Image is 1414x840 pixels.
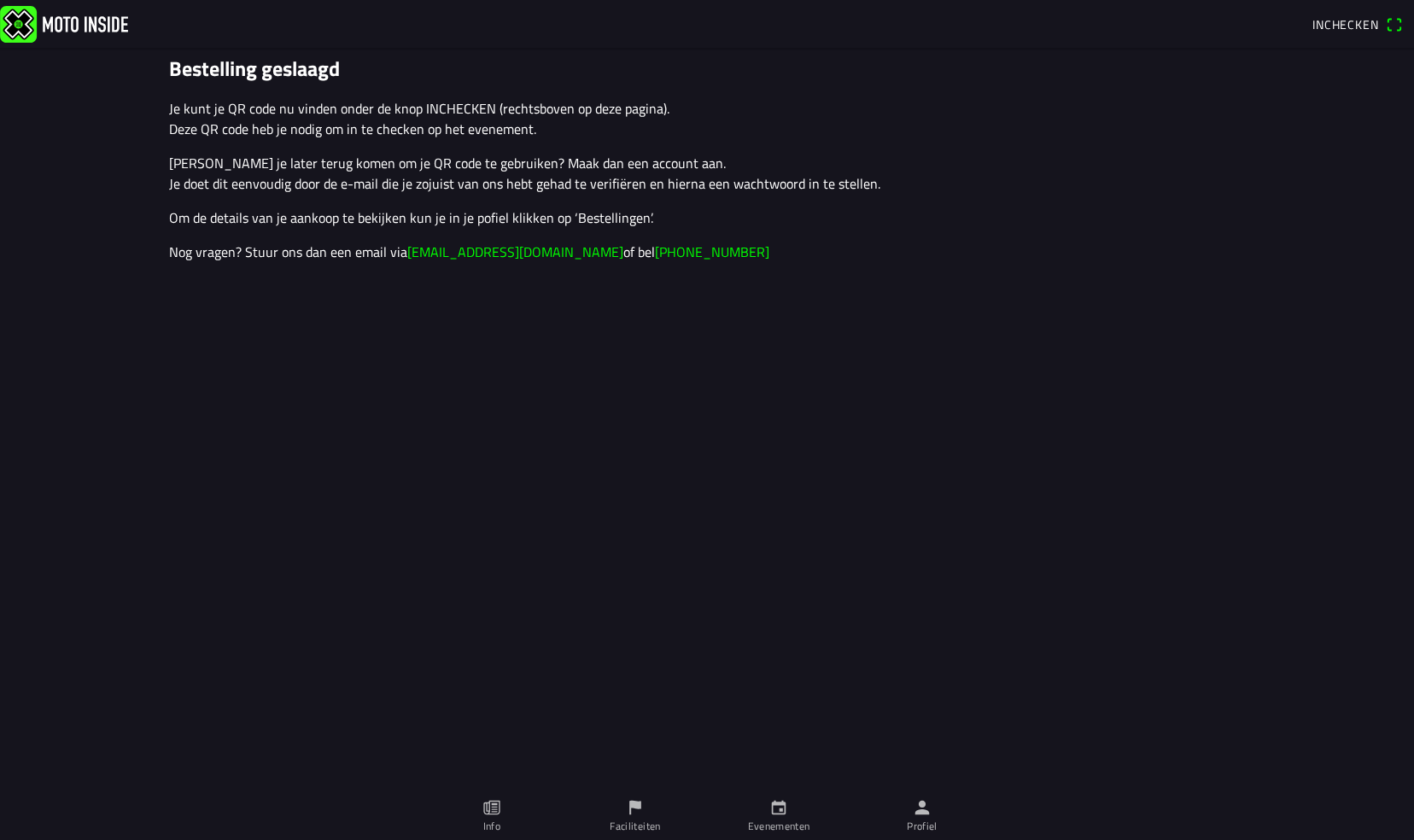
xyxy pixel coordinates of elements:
p: [PERSON_NAME] je later terug komen om je QR code te gebruiken? Maak dan een account aan. Je doet ... [169,153,1245,194]
ion-label: Faciliteiten [610,819,660,834]
a: [EMAIL_ADDRESS][DOMAIN_NAME] [407,242,623,262]
p: Om de details van je aankoop te bekijken kun je in je pofiel klikken op ‘Bestellingen’. [169,207,1245,228]
ion-icon: paper [482,798,501,817]
a: [PHONE_NUMBER] [655,242,769,262]
p: Nog vragen? Stuur ons dan een email via of bel [169,242,1245,262]
p: Je kunt je QR code nu vinden onder de knop INCHECKEN (rechtsboven op deze pagina). Deze QR code h... [169,98,1245,139]
a: Incheckenqr scanner [1304,9,1411,38]
ion-label: Profiel [907,819,938,834]
ion-icon: calendar [769,798,788,817]
ion-icon: flag [626,798,645,817]
ion-icon: person [913,798,932,817]
ion-label: Info [483,819,500,834]
ion-label: Evenementen [748,819,810,834]
span: Inchecken [1312,15,1379,33]
h1: Bestelling geslaagd [169,56,1245,81]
